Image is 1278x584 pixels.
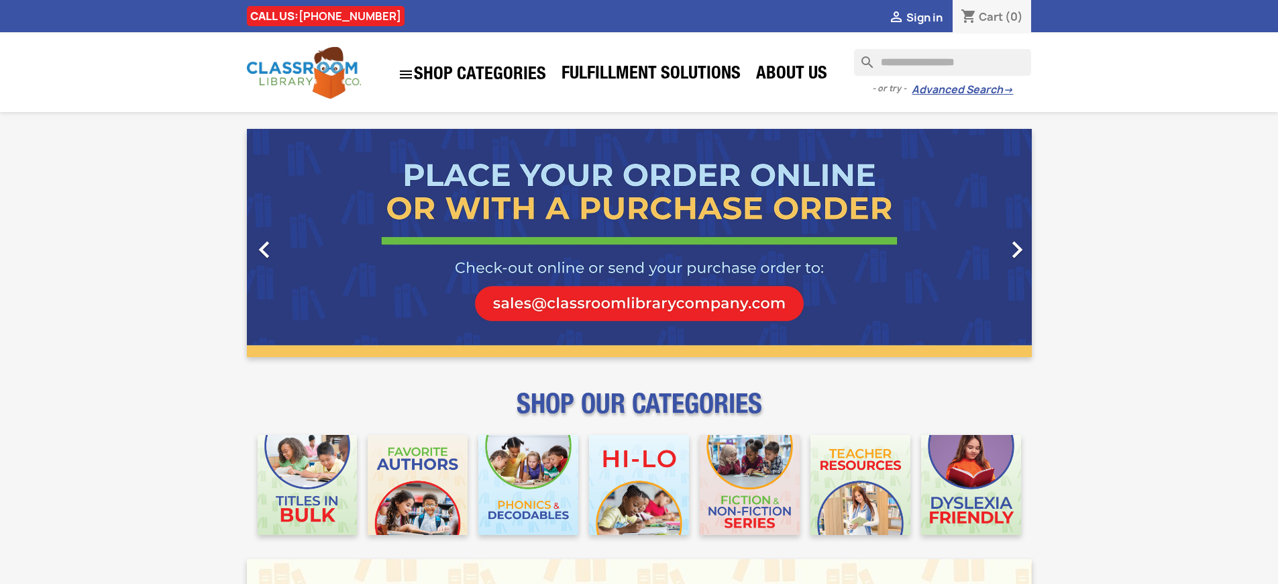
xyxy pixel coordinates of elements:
input: Search [854,49,1031,76]
p: SHOP OUR CATEGORIES [247,400,1032,424]
i:  [1000,233,1034,266]
img: CLC_Favorite_Authors_Mobile.jpg [368,435,468,535]
img: CLC_Dyslexia_Mobile.jpg [921,435,1021,535]
i:  [398,66,414,83]
a: Advanced Search→ [912,83,1013,97]
span: Sign in [906,10,943,25]
span: Cart [979,9,1003,24]
img: CLC_Fiction_Nonfiction_Mobile.jpg [700,435,800,535]
span: → [1003,83,1013,97]
a: [PHONE_NUMBER] [299,9,401,23]
img: CLC_Bulk_Mobile.jpg [258,435,358,535]
i:  [248,233,281,266]
i: shopping_cart [961,9,977,26]
span: - or try - [872,82,912,95]
i: search [854,49,870,65]
ul: Carousel container [247,129,1032,357]
a:  Sign in [888,10,943,25]
div: CALL US: [247,6,405,26]
img: CLC_Phonics_And_Decodables_Mobile.jpg [478,435,578,535]
a: Next [914,129,1032,357]
img: CLC_Teacher_Resources_Mobile.jpg [810,435,910,535]
a: About Us [749,62,834,89]
img: CLC_HiLo_Mobile.jpg [589,435,689,535]
img: Classroom Library Company [247,47,361,99]
span: (0) [1005,9,1023,24]
i:  [888,10,904,26]
a: SHOP CATEGORIES [391,60,553,89]
a: Fulfillment Solutions [555,62,747,89]
a: Previous [247,129,365,357]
